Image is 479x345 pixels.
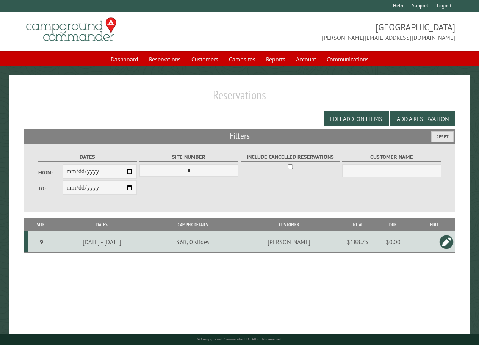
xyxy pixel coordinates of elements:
[24,88,455,108] h1: Reservations
[322,52,373,66] a: Communications
[239,21,455,42] span: [GEOGRAPHIC_DATA] [PERSON_NAME][EMAIL_ADDRESS][DOMAIN_NAME]
[241,153,340,162] label: Include Cancelled Reservations
[373,218,413,231] th: Due
[390,111,455,126] button: Add a Reservation
[235,231,343,253] td: [PERSON_NAME]
[139,153,238,162] label: Site Number
[151,218,235,231] th: Camper Details
[342,153,441,162] label: Customer Name
[343,231,373,253] td: $188.75
[28,218,53,231] th: Site
[224,52,260,66] a: Campsites
[38,185,63,192] label: To:
[324,111,389,126] button: Edit Add-on Items
[197,337,282,342] small: © Campground Commander LLC. All rights reserved.
[55,238,149,246] div: [DATE] - [DATE]
[343,218,373,231] th: Total
[431,131,454,142] button: Reset
[413,218,455,231] th: Edit
[373,231,413,253] td: $0.00
[261,52,290,66] a: Reports
[151,231,235,253] td: 36ft, 0 slides
[38,153,137,162] label: Dates
[31,238,52,246] div: 9
[53,218,151,231] th: Dates
[144,52,185,66] a: Reservations
[235,218,343,231] th: Customer
[24,129,455,143] h2: Filters
[291,52,321,66] a: Account
[24,15,119,44] img: Campground Commander
[38,169,63,176] label: From:
[106,52,143,66] a: Dashboard
[187,52,223,66] a: Customers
